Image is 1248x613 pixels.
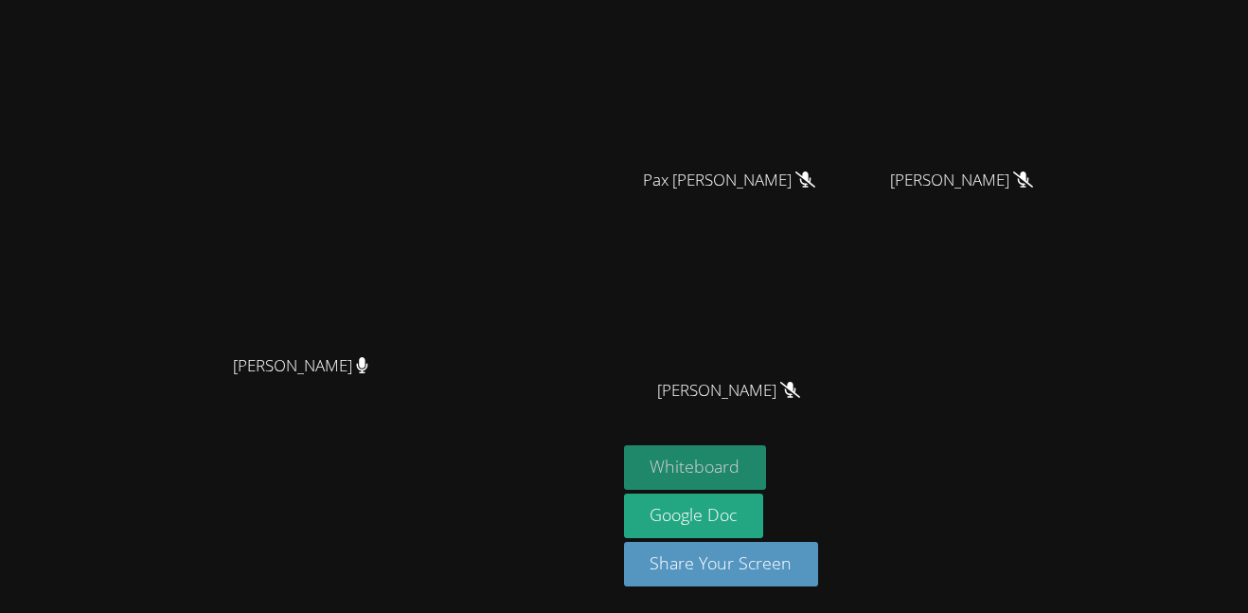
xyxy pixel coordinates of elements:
span: Pax [PERSON_NAME] [643,167,815,194]
button: Share Your Screen [624,542,819,586]
span: [PERSON_NAME] [890,167,1033,194]
a: Google Doc [624,494,764,538]
button: Whiteboard [624,445,767,490]
span: [PERSON_NAME] [657,377,800,405]
span: [PERSON_NAME] [233,352,368,380]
